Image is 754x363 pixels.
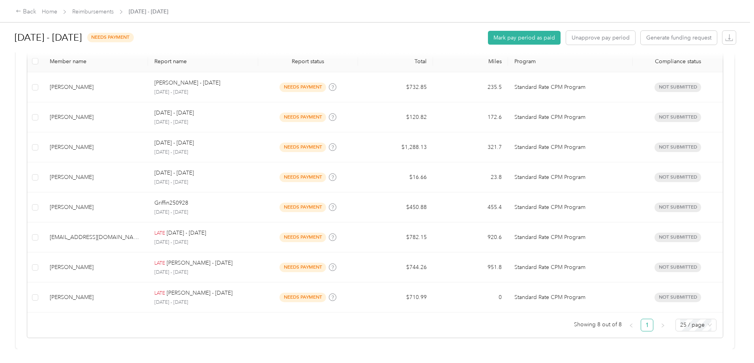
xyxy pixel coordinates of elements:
[655,293,701,302] span: Not submitted
[154,260,165,267] p: LATE
[358,192,433,222] td: $450.88
[167,259,233,267] p: [PERSON_NAME] - [DATE]
[16,7,36,17] div: Back
[42,8,57,15] a: Home
[655,83,701,92] span: Not submitted
[154,119,251,126] p: [DATE] - [DATE]
[508,51,633,72] th: Program
[50,143,142,152] div: [PERSON_NAME]
[167,289,233,297] p: [PERSON_NAME] - [DATE]
[358,132,433,162] td: $1,288.13
[50,233,142,242] div: [EMAIL_ADDRESS][DOMAIN_NAME]
[433,222,508,252] td: 920.6
[514,233,626,242] p: Standard Rate CPM Program
[358,102,433,132] td: $120.82
[154,179,251,186] p: [DATE] - [DATE]
[50,263,142,272] div: [PERSON_NAME]
[358,222,433,252] td: $782.15
[433,252,508,282] td: 951.8
[154,169,194,177] p: [DATE] - [DATE]
[15,28,82,47] h1: [DATE] - [DATE]
[279,143,326,152] span: needs payment
[625,319,638,331] li: Previous Page
[514,203,626,212] p: Standard Rate CPM Program
[655,203,701,212] span: Not submitted
[167,229,206,237] p: [DATE] - [DATE]
[50,173,142,182] div: [PERSON_NAME]
[129,8,168,16] span: [DATE] - [DATE]
[488,31,561,45] button: Mark pay period as paid
[508,282,633,312] td: Standard Rate CPM Program
[508,102,633,132] td: Standard Rate CPM Program
[154,209,251,216] p: [DATE] - [DATE]
[660,323,665,328] span: right
[50,203,142,212] div: [PERSON_NAME]
[433,282,508,312] td: 0
[680,319,712,331] span: 25 / page
[514,173,626,182] p: Standard Rate CPM Program
[675,319,716,331] div: Page Size
[508,222,633,252] td: Standard Rate CPM Program
[433,102,508,132] td: 172.6
[358,252,433,282] td: $744.26
[154,230,165,237] p: LATE
[514,83,626,92] p: Standard Rate CPM Program
[154,139,194,147] p: [DATE] - [DATE]
[358,282,433,312] td: $710.99
[508,192,633,222] td: Standard Rate CPM Program
[154,290,165,297] p: LATE
[279,203,326,212] span: needs payment
[279,263,326,272] span: needs payment
[148,51,258,72] th: Report name
[72,8,114,15] a: Reimbursements
[358,162,433,192] td: $16.66
[154,199,188,207] p: Griffin250928
[508,252,633,282] td: Standard Rate CPM Program
[566,31,635,45] button: Unapprove pay period
[655,263,701,272] span: Not submitted
[625,319,638,331] button: left
[279,173,326,182] span: needs payment
[655,233,701,242] span: Not submitted
[655,143,701,152] span: Not submitted
[508,72,633,102] td: Standard Rate CPM Program
[154,299,251,306] p: [DATE] - [DATE]
[656,319,669,331] button: right
[154,109,194,117] p: [DATE] - [DATE]
[50,113,142,122] div: [PERSON_NAME]
[508,162,633,192] td: Standard Rate CPM Program
[154,269,251,276] p: [DATE] - [DATE]
[514,293,626,302] p: Standard Rate CPM Program
[514,263,626,272] p: Standard Rate CPM Program
[264,58,352,65] span: Report status
[433,72,508,102] td: 235.5
[508,132,633,162] td: Standard Rate CPM Program
[50,293,142,302] div: [PERSON_NAME]
[154,149,251,156] p: [DATE] - [DATE]
[514,143,626,152] p: Standard Rate CPM Program
[154,89,251,96] p: [DATE] - [DATE]
[655,173,701,182] span: Not submitted
[364,58,427,65] div: Total
[154,239,251,246] p: [DATE] - [DATE]
[514,113,626,122] p: Standard Rate CPM Program
[433,192,508,222] td: 455.4
[279,233,326,242] span: needs payment
[50,83,142,92] div: [PERSON_NAME]
[655,113,701,122] span: Not submitted
[641,319,653,331] a: 1
[87,33,134,42] span: needs payment
[656,319,669,331] li: Next Page
[641,31,717,45] button: Generate funding request
[279,83,326,92] span: needs payment
[43,51,148,72] th: Member name
[154,79,220,87] p: [PERSON_NAME] - [DATE]
[710,319,754,363] iframe: Everlance-gr Chat Button Frame
[279,293,326,302] span: needs payment
[433,162,508,192] td: 23.8
[279,113,326,122] span: needs payment
[646,34,711,42] span: Generate funding request
[50,58,142,65] div: Member name
[358,72,433,102] td: $732.85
